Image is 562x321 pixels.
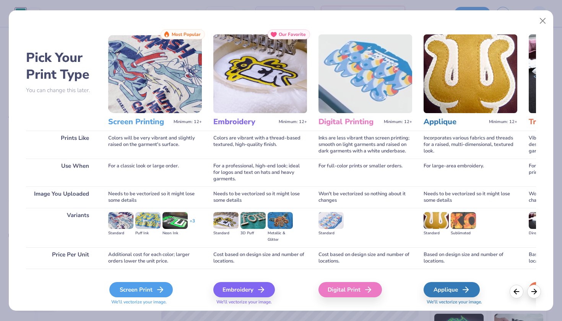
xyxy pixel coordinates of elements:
[318,230,344,237] div: Standard
[108,230,133,237] div: Standard
[318,117,381,127] h3: Digital Printing
[213,299,307,305] span: We'll vectorize your image.
[213,212,239,229] img: Standard
[279,32,306,37] span: Our Favorite
[279,119,307,125] span: Minimum: 12+
[108,212,133,229] img: Standard
[26,159,97,186] div: Use When
[162,230,188,237] div: Neon Ink
[26,208,97,247] div: Variants
[26,247,97,269] div: Price Per Unit
[424,186,517,208] div: Needs to be vectorized so it might lose some details
[424,230,449,237] div: Standard
[424,34,517,113] img: Applique
[162,212,188,229] img: Neon Ink
[109,282,173,297] div: Screen Print
[318,186,412,208] div: Won't be vectorized so nothing about it changes
[190,218,195,231] div: + 3
[424,299,517,305] span: We'll vectorize your image.
[424,159,517,186] div: For large-area embroidery.
[424,212,449,229] img: Standard
[268,212,293,229] img: Metallic & Glitter
[172,32,201,37] span: Most Popular
[489,119,517,125] span: Minimum: 12+
[213,159,307,186] div: For a professional, high-end look; ideal for logos and text on hats and heavy garments.
[213,282,275,297] div: Embroidery
[213,131,307,159] div: Colors are vibrant with a thread-based textured, high-quality finish.
[384,119,412,125] span: Minimum: 12+
[318,212,344,229] img: Standard
[318,131,412,159] div: Inks are less vibrant than screen printing; smooth on light garments and raised on dark garments ...
[26,87,97,94] p: You can change this later.
[318,34,412,113] img: Digital Printing
[135,212,161,229] img: Puff Ink
[268,230,293,243] div: Metallic & Glitter
[26,49,97,83] h2: Pick Your Print Type
[213,34,307,113] img: Embroidery
[318,247,412,269] div: Cost based on design size and number of locations.
[451,212,476,229] img: Sublimated
[240,212,266,229] img: 3D Puff
[318,159,412,186] div: For full-color prints or smaller orders.
[424,282,480,297] div: Applique
[424,247,517,269] div: Based on design size and number of locations.
[424,131,517,159] div: Incorporates various fabrics and threads for a raised, multi-dimensional, textured look.
[174,119,202,125] span: Minimum: 12+
[536,14,550,28] button: Close
[108,247,202,269] div: Additional cost for each color; larger orders lower the unit price.
[108,117,171,127] h3: Screen Printing
[108,159,202,186] div: For a classic look or large order.
[318,282,382,297] div: Digital Print
[108,34,202,113] img: Screen Printing
[424,117,486,127] h3: Applique
[213,230,239,237] div: Standard
[108,299,202,305] span: We'll vectorize your image.
[135,230,161,237] div: Puff Ink
[451,230,476,237] div: Sublimated
[108,131,202,159] div: Colors will be very vibrant and slightly raised on the garment's surface.
[26,131,97,159] div: Prints Like
[213,117,276,127] h3: Embroidery
[529,230,554,237] div: Direct-to-film
[529,212,554,229] img: Direct-to-film
[26,186,97,208] div: Image You Uploaded
[108,186,202,208] div: Needs to be vectorized so it might lose some details
[213,186,307,208] div: Needs to be vectorized so it might lose some details
[213,247,307,269] div: Cost based on design size and number of locations.
[240,230,266,237] div: 3D Puff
